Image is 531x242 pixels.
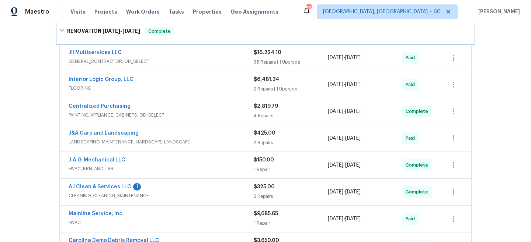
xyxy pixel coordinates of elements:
[70,8,86,15] span: Visits
[328,189,343,195] span: [DATE]
[254,131,275,136] span: $425.00
[328,82,343,87] span: [DATE]
[133,183,141,191] div: 1
[328,215,361,223] span: -
[323,8,441,15] span: [GEOGRAPHIC_DATA], [GEOGRAPHIC_DATA] + 60
[345,189,361,195] span: [DATE]
[169,9,184,14] span: Tasks
[69,184,131,189] a: AJ Clean & Services LLC
[25,8,49,15] span: Maestro
[126,8,160,15] span: Work Orders
[345,136,361,141] span: [DATE]
[406,135,418,142] span: Paid
[254,220,328,227] div: 1 Repair
[145,28,174,35] span: Complete
[69,219,254,226] span: HVAC
[69,111,254,119] span: PAINTING, APPLIANCE, CABINETS, OD_SELECT
[69,131,139,136] a: J&A Care and Landscaping
[406,108,431,115] span: Complete
[328,136,343,141] span: [DATE]
[69,138,254,146] span: LANDSCAPING_MAINTENANCE, HARDSCAPE_LANDSCAPE
[254,112,328,120] div: 4 Repairs
[254,193,328,200] div: 2 Repairs
[345,163,361,168] span: [DATE]
[328,54,361,61] span: -
[406,54,418,61] span: Paid
[254,211,278,216] span: $9,685.65
[69,85,254,92] span: FLOORING
[69,77,133,82] a: Interior Logic Group, LLC
[94,8,117,15] span: Projects
[69,211,124,216] a: Mainline Service, Inc.
[230,8,278,15] span: Geo Assignments
[328,81,361,88] span: -
[328,109,343,114] span: [DATE]
[328,55,343,60] span: [DATE]
[306,4,311,12] div: 565
[406,188,431,196] span: Complete
[328,135,361,142] span: -
[328,108,361,115] span: -
[254,85,328,93] div: 2 Repairs | 1 Upgrade
[328,161,361,169] span: -
[69,50,122,55] a: Jil Multiservices LLC
[254,77,279,82] span: $6,481.34
[328,163,343,168] span: [DATE]
[345,216,361,221] span: [DATE]
[69,157,125,163] a: J.A.G. Mechanical LLC
[193,8,222,15] span: Properties
[69,58,254,65] span: GENERAL_CONTRACTOR, OD_SELECT
[103,28,120,33] span: [DATE]
[254,166,328,173] div: 1 Repair
[69,165,254,172] span: HVAC, BRN_AND_LRR
[345,109,361,114] span: [DATE]
[67,27,140,36] h6: RENOVATION
[406,215,418,223] span: Paid
[406,161,431,169] span: Complete
[103,28,140,33] span: -
[69,104,131,109] a: Centralized Purchasing
[345,82,361,87] span: [DATE]
[254,139,328,146] div: 2 Repairs
[69,192,254,199] span: CLEANING, CLEANING_MAINTENANCE
[328,216,343,221] span: [DATE]
[254,104,278,109] span: $2,819.79
[57,19,474,43] div: RENOVATION [DATE]-[DATE]Complete
[475,8,520,15] span: [PERSON_NAME]
[406,81,418,88] span: Paid
[254,157,274,163] span: $150.00
[345,55,361,60] span: [DATE]
[254,58,328,66] div: 38 Repairs | 1 Upgrade
[328,188,361,196] span: -
[122,28,140,33] span: [DATE]
[254,184,275,189] span: $325.00
[254,50,281,55] span: $16,224.10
